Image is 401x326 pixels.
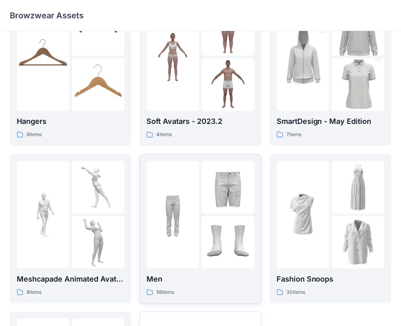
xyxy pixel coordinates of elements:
img: folder 3 [202,58,254,111]
p: 7 items [286,130,301,139]
img: folder 3 [72,216,124,269]
p: Hangers [17,116,124,127]
a: folder 1folder 2folder 3Meshcapade Animated Avatars8items [10,154,131,304]
p: Soft Avatars - 2023.2 [146,116,254,127]
p: Men [146,273,254,285]
a: folder 1folder 2folder 3Fashion Snoops30items [270,154,391,304]
p: Browzwear Assets [10,10,84,21]
img: folder 1 [17,188,69,241]
p: SmartDesign - May Edition [277,116,384,127]
img: folder 1 [17,31,69,83]
p: 30 items [286,288,305,297]
img: folder 1 [277,18,329,97]
img: folder 2 [332,161,384,214]
p: 8 items [27,288,42,297]
img: folder 1 [146,31,199,83]
p: Fashion Snoops [277,273,384,285]
p: 56 items [156,288,174,297]
img: folder 3 [332,216,384,269]
img: folder 1 [277,188,329,241]
p: 6 items [27,130,42,139]
img: folder 2 [72,161,124,214]
a: folder 1folder 2folder 3Men56items [140,154,261,304]
p: Meshcapade Animated Avatars [17,273,124,285]
img: folder 3 [332,45,384,124]
p: 4 items [156,130,172,139]
img: folder 3 [72,58,124,111]
img: folder 3 [202,216,254,269]
img: folder 1 [146,188,199,241]
img: folder 2 [202,161,254,214]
